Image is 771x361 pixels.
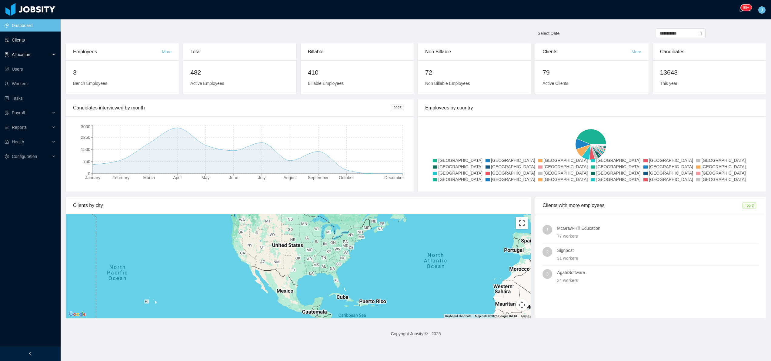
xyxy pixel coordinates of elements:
a: More [162,49,172,54]
tspan: March [143,175,155,180]
sup: 166 [741,5,752,11]
span: Configuration [12,154,37,159]
span: This year [660,81,678,86]
span: [GEOGRAPHIC_DATA] [544,177,588,182]
div: Candidates [660,43,759,60]
tspan: April [173,175,182,180]
a: More [632,49,641,54]
span: [GEOGRAPHIC_DATA] [702,171,746,175]
span: [GEOGRAPHIC_DATA] [544,171,588,175]
i: icon: line-chart [5,125,9,129]
div: 77 workers [557,233,759,239]
span: 1 [546,225,549,235]
span: Allocation [12,52,30,57]
span: 2 [546,247,549,257]
i: icon: bell [739,8,743,12]
button: Toggle fullscreen view [516,217,528,229]
span: [GEOGRAPHIC_DATA] [491,171,535,175]
a: icon: auditClients [5,34,56,46]
tspan: July [258,175,266,180]
span: Reports [12,125,27,130]
h4: Signpost [557,247,759,254]
a: icon: userWorkers [5,78,56,90]
div: Employees by country [425,99,759,116]
tspan: June [229,175,239,180]
h2: 72 [425,68,524,77]
span: [GEOGRAPHIC_DATA] [596,171,641,175]
tspan: 2250 [81,135,90,140]
span: [GEOGRAPHIC_DATA] [596,177,641,182]
h4: AgateSoftware [557,269,759,276]
span: [GEOGRAPHIC_DATA] [649,171,693,175]
span: [GEOGRAPHIC_DATA] [438,177,482,182]
span: [GEOGRAPHIC_DATA] [491,177,535,182]
img: Google [67,310,87,318]
span: [GEOGRAPHIC_DATA] [491,164,535,169]
span: [GEOGRAPHIC_DATA] [438,171,482,175]
a: icon: pie-chartDashboard [5,19,56,32]
tspan: 1500 [81,147,90,152]
div: Non Billable [425,43,524,60]
span: Active Clients [542,81,568,86]
button: Keyboard shortcuts [445,314,471,318]
tspan: 750 [83,159,91,164]
span: [GEOGRAPHIC_DATA] [649,158,693,163]
span: Payroll [12,110,25,115]
span: [GEOGRAPHIC_DATA] [544,158,588,163]
span: [GEOGRAPHIC_DATA] [596,164,641,169]
div: Clients [542,43,631,60]
span: [GEOGRAPHIC_DATA] [438,164,482,169]
span: [GEOGRAPHIC_DATA] [702,158,746,163]
div: 31 workers [557,255,759,262]
tspan: February [112,175,129,180]
span: 3 [546,269,549,279]
a: Terms [521,314,529,318]
i: icon: medicine-box [5,140,9,144]
span: Health [12,139,24,144]
span: Active Employees [190,81,224,86]
tspan: May [202,175,209,180]
i: icon: calendar [698,31,702,35]
i: icon: setting [5,154,9,159]
div: Billable [308,43,406,60]
i: icon: file-protect [5,111,9,115]
a: Open this area in Google Maps (opens a new window) [67,310,87,318]
span: [GEOGRAPHIC_DATA] [438,158,482,163]
div: Total [190,43,289,60]
span: Bench Employees [73,81,107,86]
span: Billable Employees [308,81,344,86]
h2: 13643 [660,68,759,77]
span: [GEOGRAPHIC_DATA] [491,158,535,163]
h2: 79 [542,68,641,77]
tspan: August [283,175,297,180]
span: Map data ©2025 Google, INEGI [475,314,517,318]
a: icon: profileTasks [5,92,56,104]
span: 2025 [391,105,404,111]
div: 24 workers [557,277,759,284]
span: J [761,6,763,14]
span: [GEOGRAPHIC_DATA] [649,164,693,169]
tspan: September [308,175,329,180]
a: icon: robotUsers [5,63,56,75]
h4: McGraw-Hill Education [557,225,759,232]
h2: 482 [190,68,289,77]
span: [GEOGRAPHIC_DATA] [544,164,588,169]
tspan: October [339,175,354,180]
div: Employees [73,43,162,60]
footer: Copyright Jobsity © - 2025 [61,323,771,344]
tspan: 0 [88,171,90,176]
span: Select Date [538,31,559,36]
span: [GEOGRAPHIC_DATA] [702,164,746,169]
span: [GEOGRAPHIC_DATA] [702,177,746,182]
span: [GEOGRAPHIC_DATA] [596,158,641,163]
tspan: December [384,175,404,180]
div: Clients with more employees [542,197,742,214]
span: [GEOGRAPHIC_DATA] [649,177,693,182]
div: Clients by city [73,197,524,214]
h2: 3 [73,68,172,77]
div: Candidates interviewed by month [73,99,391,116]
tspan: 3000 [81,124,90,129]
span: Top 3 [743,202,756,209]
tspan: January [85,175,100,180]
h2: 410 [308,68,406,77]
